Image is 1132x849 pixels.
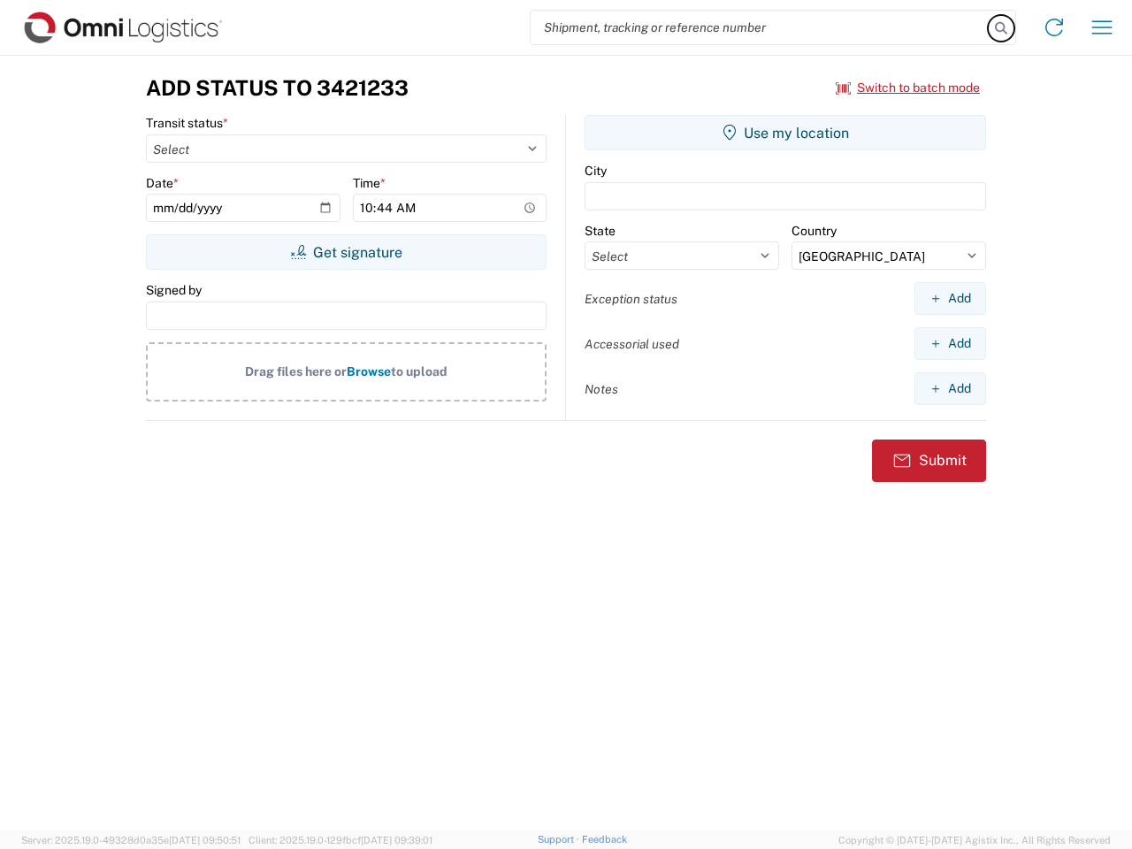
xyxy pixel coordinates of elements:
input: Shipment, tracking or reference number [531,11,989,44]
a: Support [538,834,582,845]
span: Client: 2025.19.0-129fbcf [249,835,432,845]
h3: Add Status to 3421233 [146,75,409,101]
span: to upload [391,364,447,379]
button: Submit [872,440,986,482]
button: Add [914,327,986,360]
span: Server: 2025.19.0-49328d0a35e [21,835,241,845]
span: Browse [347,364,391,379]
label: Accessorial used [585,336,679,352]
label: State [585,223,616,239]
label: Time [353,175,386,191]
label: Transit status [146,115,228,131]
a: Feedback [582,834,627,845]
label: Exception status [585,291,677,307]
button: Switch to batch mode [836,73,980,103]
button: Add [914,282,986,315]
button: Use my location [585,115,986,150]
label: Country [792,223,837,239]
span: Drag files here or [245,364,347,379]
button: Add [914,372,986,405]
span: Copyright © [DATE]-[DATE] Agistix Inc., All Rights Reserved [838,832,1111,848]
label: Notes [585,381,618,397]
label: Date [146,175,179,191]
label: City [585,163,607,179]
span: [DATE] 09:50:51 [169,835,241,845]
span: [DATE] 09:39:01 [361,835,432,845]
label: Signed by [146,282,202,298]
button: Get signature [146,234,547,270]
